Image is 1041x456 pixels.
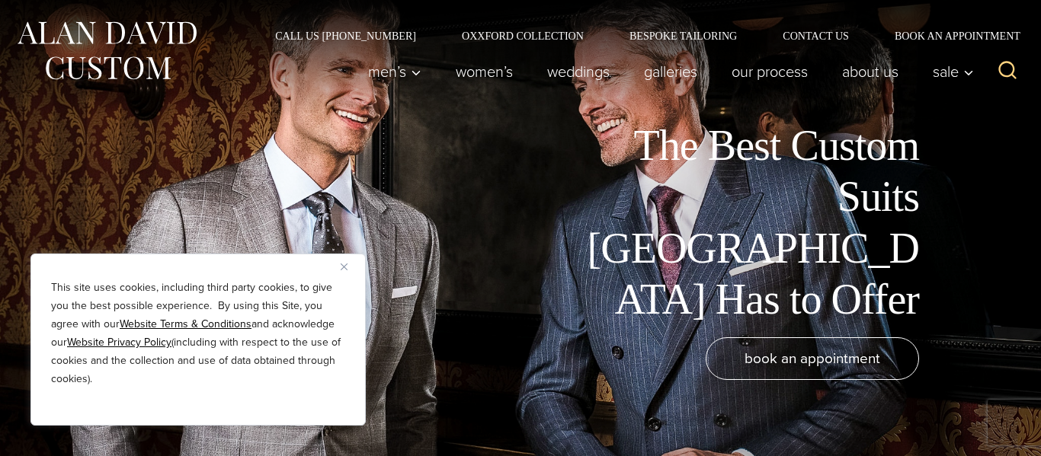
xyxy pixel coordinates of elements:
[872,30,1026,41] a: Book an Appointment
[760,30,872,41] a: Contact Us
[341,263,348,270] img: Close
[607,30,760,41] a: Bespoke Tailoring
[530,56,627,87] a: weddings
[51,279,345,388] p: This site uses cookies, including third party cookies, to give you the best possible experience. ...
[15,17,198,85] img: Alan David Custom
[439,56,530,87] a: Women’s
[825,56,916,87] a: About Us
[745,347,880,369] span: book an appointment
[576,120,919,325] h1: The Best Custom Suits [GEOGRAPHIC_DATA] Has to Offer
[706,337,919,380] a: book an appointment
[368,64,421,79] span: Men’s
[120,316,251,332] a: Website Terms & Conditions
[439,30,607,41] a: Oxxford Collection
[627,56,715,87] a: Galleries
[989,53,1026,90] button: View Search Form
[341,257,359,276] button: Close
[351,56,982,87] nav: Primary Navigation
[252,30,439,41] a: Call Us [PHONE_NUMBER]
[933,64,974,79] span: Sale
[252,30,1026,41] nav: Secondary Navigation
[715,56,825,87] a: Our Process
[67,334,171,350] a: Website Privacy Policy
